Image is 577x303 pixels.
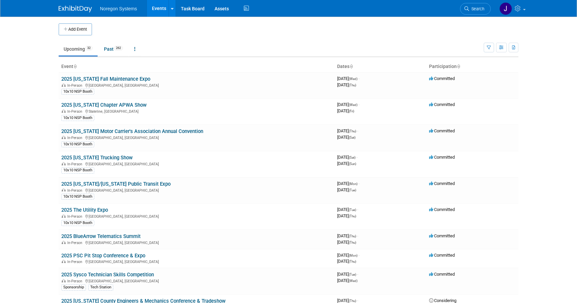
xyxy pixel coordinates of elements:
[61,213,332,219] div: [GEOGRAPHIC_DATA], [GEOGRAPHIC_DATA]
[73,64,77,69] a: Sort by Event Name
[114,46,123,51] span: 262
[429,253,455,258] span: Committed
[67,241,84,245] span: In-Person
[349,64,353,69] a: Sort by Start Date
[62,260,66,263] img: In-Person Event
[334,61,426,72] th: Dates
[100,6,137,11] span: Noregon Systems
[62,241,66,244] img: In-Person Event
[62,214,66,218] img: In-Person Event
[67,109,84,114] span: In-Person
[61,278,332,283] div: [GEOGRAPHIC_DATA], [GEOGRAPHIC_DATA]
[337,187,356,192] span: [DATE]
[337,207,358,212] span: [DATE]
[61,253,145,259] a: 2025 PSC Pit Stop Conference & Expo
[349,188,356,192] span: (Tue)
[62,162,66,165] img: In-Person Event
[349,162,356,166] span: (Sun)
[429,233,455,238] span: Committed
[356,155,357,160] span: -
[349,234,356,238] span: (Thu)
[357,233,358,238] span: -
[349,103,357,107] span: (Wed)
[337,240,356,245] span: [DATE]
[337,102,359,107] span: [DATE]
[460,3,491,15] a: Search
[59,43,98,55] a: Upcoming32
[337,298,358,303] span: [DATE]
[61,115,94,121] div: 10x10 NSP Booth
[62,83,66,87] img: In-Person Event
[62,279,66,282] img: In-Person Event
[349,83,356,87] span: (Thu)
[357,128,358,133] span: -
[337,259,356,264] span: [DATE]
[62,136,66,139] img: In-Person Event
[61,233,141,239] a: 2025 BlueArrow Telematics Summit
[61,259,332,264] div: [GEOGRAPHIC_DATA], [GEOGRAPHIC_DATA]
[61,141,94,147] div: 10x10 NSP Booth
[349,279,357,283] span: (Wed)
[349,214,356,218] span: (Thu)
[349,77,357,81] span: (Wed)
[349,260,356,263] span: (Thu)
[61,207,108,213] a: 2025 The Utility Expo
[61,102,147,108] a: 2025 [US_STATE] Chapter APWA Show
[337,161,356,166] span: [DATE]
[337,82,356,87] span: [DATE]
[67,162,84,166] span: In-Person
[349,109,354,113] span: (Fri)
[357,272,358,277] span: -
[349,182,357,186] span: (Mon)
[67,136,84,140] span: In-Person
[85,46,93,51] span: 32
[67,188,84,193] span: In-Person
[358,253,359,258] span: -
[61,167,94,173] div: 10x10 NSP Booth
[337,155,357,160] span: [DATE]
[337,253,359,258] span: [DATE]
[349,241,356,244] span: (Thu)
[457,64,460,69] a: Sort by Participation Type
[61,187,332,193] div: [GEOGRAPHIC_DATA], [GEOGRAPHIC_DATA]
[337,278,357,283] span: [DATE]
[61,240,332,245] div: [GEOGRAPHIC_DATA], [GEOGRAPHIC_DATA]
[61,82,332,88] div: [GEOGRAPHIC_DATA], [GEOGRAPHIC_DATA]
[59,6,92,12] img: ExhibitDay
[59,61,334,72] th: Event
[67,279,84,283] span: In-Person
[61,128,203,134] a: 2025 [US_STATE] Motor Carrier's Association Annual Convention
[349,156,355,159] span: (Sat)
[59,23,92,35] button: Add Event
[88,284,113,290] div: Tech Station
[337,76,359,81] span: [DATE]
[429,207,455,212] span: Committed
[469,6,484,11] span: Search
[349,136,355,139] span: (Sat)
[429,272,455,277] span: Committed
[61,284,86,290] div: Sponsorship
[337,135,355,140] span: [DATE]
[429,181,455,186] span: Committed
[349,254,357,257] span: (Mon)
[349,299,356,303] span: (Thu)
[337,108,354,113] span: [DATE]
[61,194,94,200] div: 10x10 NSP Booth
[429,102,455,107] span: Committed
[61,220,94,226] div: 10x10 NSP Booth
[349,208,356,212] span: (Tue)
[358,76,359,81] span: -
[67,214,84,219] span: In-Person
[429,298,456,303] span: Considering
[62,109,66,113] img: In-Person Event
[67,83,84,88] span: In-Person
[61,76,150,82] a: 2025 [US_STATE] Fall Maintenance Expo
[337,128,358,133] span: [DATE]
[358,181,359,186] span: -
[426,61,518,72] th: Participation
[61,108,332,114] div: Stateline, [GEOGRAPHIC_DATA]
[62,188,66,192] img: In-Person Event
[337,181,359,186] span: [DATE]
[61,135,332,140] div: [GEOGRAPHIC_DATA], [GEOGRAPHIC_DATA]
[349,273,356,276] span: (Tue)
